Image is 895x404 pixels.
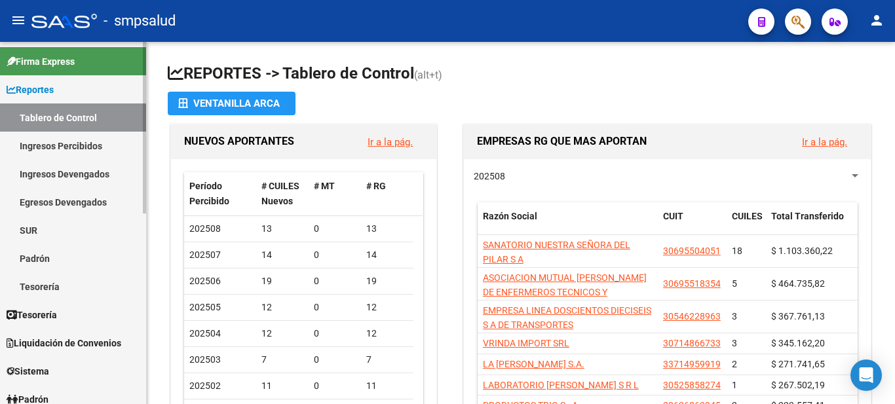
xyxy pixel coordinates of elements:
span: 33714959919 [663,359,721,369]
span: ASOCIACION MUTUAL [PERSON_NAME] DE ENFERMEROS TECNICOS Y AUXILIARES DE LA MED [483,272,647,313]
span: LA [PERSON_NAME] S.A. [483,359,584,369]
h1: REPORTES -> Tablero de Control [168,63,874,86]
span: 202502 [189,380,221,391]
div: 0 [314,326,356,341]
span: Razón Social [483,211,537,221]
span: 202508 [189,223,221,234]
span: 202505 [189,302,221,312]
span: 202504 [189,328,221,339]
span: 202508 [474,171,505,181]
span: (alt+t) [414,69,442,81]
div: 7 [366,352,408,367]
span: Total Transferido [771,211,844,221]
span: 18 [732,246,742,256]
div: 12 [261,300,303,315]
span: 30695518354 [663,278,721,289]
button: Ventanilla ARCA [168,92,295,115]
datatable-header-cell: # CUILES Nuevos [256,172,309,215]
div: 0 [314,300,356,315]
datatable-header-cell: CUIT [658,202,727,246]
span: $ 267.502,19 [771,380,825,390]
mat-icon: menu [10,12,26,28]
span: # CUILES Nuevos [261,181,299,206]
span: 2 [732,359,737,369]
div: 19 [261,274,303,289]
span: Liquidación de Convenios [7,336,121,350]
div: 12 [366,326,408,341]
datatable-header-cell: Razón Social [478,202,658,246]
span: 30714866733 [663,338,721,348]
span: 202507 [189,249,221,260]
span: Período Percibido [189,181,229,206]
div: 7 [261,352,303,367]
span: # RG [366,181,386,191]
span: Sistema [7,364,49,378]
div: 0 [314,352,356,367]
div: 11 [261,378,303,394]
div: 0 [314,248,356,263]
span: CUILES [732,211,763,221]
span: VRINDA IMPORT SRL [483,338,569,348]
a: Ir a la pág. [802,136,847,148]
span: 30525858274 [663,380,721,390]
span: $ 345.162,20 [771,338,825,348]
span: $ 464.735,82 [771,278,825,289]
div: 14 [366,248,408,263]
div: 0 [314,221,356,236]
div: 14 [261,248,303,263]
span: Firma Express [7,54,75,69]
span: $ 1.103.360,22 [771,246,833,256]
datatable-header-cell: # MT [309,172,361,215]
div: 11 [366,378,408,394]
div: 12 [261,326,303,341]
div: Open Intercom Messenger [850,359,882,391]
span: EMPRESAS RG QUE MAS APORTAN [477,135,647,147]
a: Ir a la pág. [368,136,413,148]
mat-icon: person [869,12,885,28]
span: $ 367.761,13 [771,311,825,321]
div: 12 [366,300,408,315]
span: 3 [732,338,737,348]
span: Tesorería [7,308,57,322]
span: CUIT [663,211,683,221]
span: 30546228963 [663,311,721,321]
button: Ir a la pág. [791,130,858,154]
span: 30695504051 [663,246,721,256]
span: - smpsalud [104,7,176,35]
span: 1 [732,380,737,390]
span: # MT [314,181,335,191]
div: 0 [314,378,356,394]
span: 5 [732,278,737,289]
span: SANATORIO NUESTRA SEÑORA DEL PILAR S A [483,240,630,265]
div: 13 [261,221,303,236]
span: 3 [732,311,737,321]
datatable-header-cell: Total Transferido [766,202,858,246]
span: 202503 [189,354,221,365]
datatable-header-cell: Período Percibido [184,172,256,215]
div: 0 [314,274,356,289]
div: Ventanilla ARCA [178,92,285,115]
span: 202506 [189,276,221,286]
span: Reportes [7,83,54,97]
span: LABORATORIO [PERSON_NAME] S R L [483,380,639,390]
div: 19 [366,274,408,289]
span: $ 271.741,65 [771,359,825,369]
div: 13 [366,221,408,236]
button: Ir a la pág. [357,130,423,154]
datatable-header-cell: CUILES [727,202,766,246]
span: NUEVOS APORTANTES [184,135,294,147]
datatable-header-cell: # RG [361,172,413,215]
span: EMPRESA LINEA DOSCIENTOS DIECISEIS S A DE TRANSPORTES [483,305,651,331]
